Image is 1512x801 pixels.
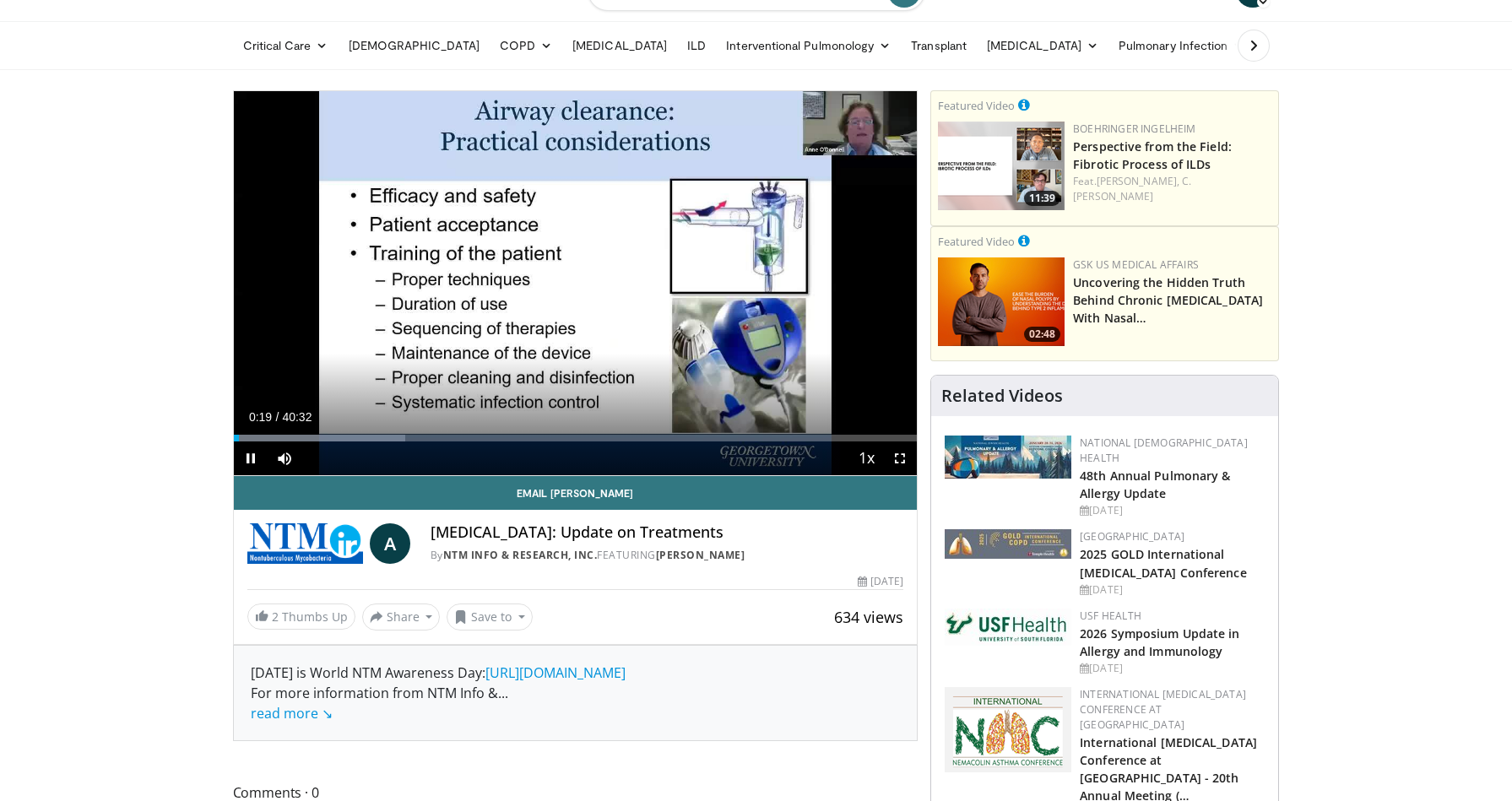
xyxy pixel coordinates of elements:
[938,234,1015,249] small: Featured Video
[276,410,279,424] span: /
[1073,122,1195,136] a: Boehringer Ingelheim
[443,548,598,562] a: NTM Info & Research, Inc.
[656,548,745,562] a: [PERSON_NAME]
[677,29,716,62] a: ILD
[1080,436,1248,465] a: National [DEMOGRAPHIC_DATA] Health
[1080,529,1184,544] a: [GEOGRAPHIC_DATA]
[1073,138,1232,172] a: Perspective from the Field: Fibrotic Process of ILDs
[249,410,272,424] span: 0:19
[945,436,1071,479] img: b90f5d12-84c1-472e-b843-5cad6c7ef911.jpg.150x105_q85_autocrop_double_scale_upscale_version-0.2.jpg
[251,704,333,723] a: read more ↘
[233,29,339,62] a: Critical Care
[1024,191,1060,206] span: 11:39
[1080,661,1265,676] div: [DATE]
[431,548,904,563] div: By FEATURING
[362,603,441,631] button: Share
[251,684,508,723] span: ...
[1108,29,1255,62] a: Pulmonary Infection
[1073,257,1199,272] a: GSK US Medical Affairs
[977,29,1108,62] a: [MEDICAL_DATA]
[945,687,1071,772] img: 9485e4e4-7c5e-4f02-b036-ba13241ea18b.png.150x105_q85_autocrop_double_scale_upscale_version-0.2.png
[282,410,312,424] span: 40:32
[562,29,677,62] a: [MEDICAL_DATA]
[938,122,1065,210] img: 0d260a3c-dea8-4d46-9ffd-2859801fb613.png.150x105_q85_crop-smart_upscale.png
[272,609,279,625] span: 2
[1073,174,1271,204] div: Feat.
[1080,503,1265,518] div: [DATE]
[268,441,301,475] button: Mute
[849,441,883,475] button: Playback Rate
[247,603,355,630] a: 2 Thumbs Up
[234,91,918,476] video-js: Video Player
[938,257,1065,346] a: 02:48
[716,29,901,62] a: Interventional Pulmonology
[1080,582,1265,598] div: [DATE]
[938,257,1065,346] img: d04c7a51-d4f2-46f9-936f-c139d13e7fbe.png.150x105_q85_crop-smart_upscale.png
[834,607,903,627] span: 634 views
[251,663,901,723] div: [DATE] is World NTM Awareness Day: For more information from NTM Info &
[1073,274,1263,326] a: Uncovering the Hidden Truth Behind Chronic [MEDICAL_DATA] With Nasal…
[247,523,363,564] img: NTM Info & Research, Inc.
[234,435,918,441] div: Progress Bar
[1080,546,1247,580] a: 2025 GOLD International [MEDICAL_DATA] Conference
[234,476,918,510] a: Email [PERSON_NAME]
[883,441,917,475] button: Fullscreen
[945,609,1071,646] img: 6ba8804a-8538-4002-95e7-a8f8012d4a11.png.150x105_q85_autocrop_double_scale_upscale_version-0.2.jpg
[490,29,562,62] a: COPD
[1073,174,1191,203] a: C. [PERSON_NAME]
[1080,625,1239,659] a: 2026 Symposium Update in Allergy and Immunology
[941,386,1063,406] h4: Related Videos
[901,29,977,62] a: Transplant
[234,441,268,475] button: Pause
[1097,174,1179,188] a: [PERSON_NAME],
[945,529,1071,559] img: 29f03053-4637-48fc-b8d3-cde88653f0ec.jpeg.150x105_q85_autocrop_double_scale_upscale_version-0.2.jpg
[1024,327,1060,342] span: 02:48
[858,574,903,589] div: [DATE]
[938,122,1065,210] a: 11:39
[339,29,490,62] a: [DEMOGRAPHIC_DATA]
[431,523,904,542] h4: [MEDICAL_DATA]: Update on Treatments
[370,523,410,564] a: A
[485,663,626,682] a: [URL][DOMAIN_NAME]
[1080,609,1141,623] a: USF Health
[1080,468,1230,501] a: 48th Annual Pulmonary & Allergy Update
[1080,687,1246,732] a: International [MEDICAL_DATA] Conference at [GEOGRAPHIC_DATA]
[447,603,533,631] button: Save to
[938,98,1015,113] small: Featured Video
